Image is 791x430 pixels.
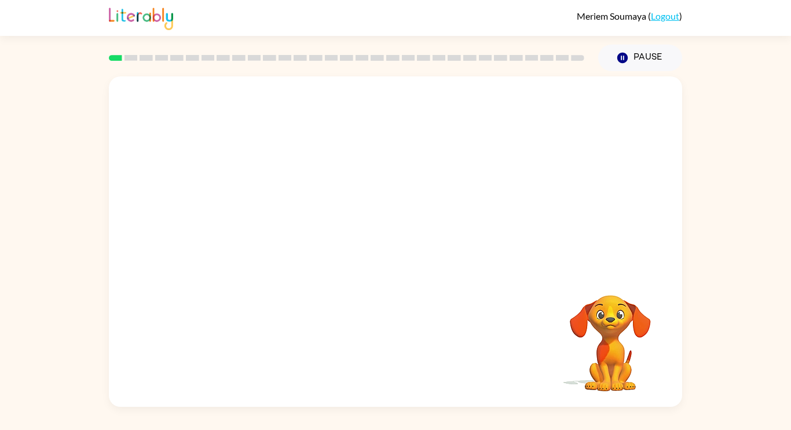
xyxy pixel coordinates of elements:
[651,10,679,21] a: Logout
[109,5,173,30] img: Literably
[577,10,648,21] span: Meriem Soumaya
[552,277,668,393] video: Your browser must support playing .mp4 files to use Literably. Please try using another browser.
[577,10,682,21] div: ( )
[598,45,682,71] button: Pause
